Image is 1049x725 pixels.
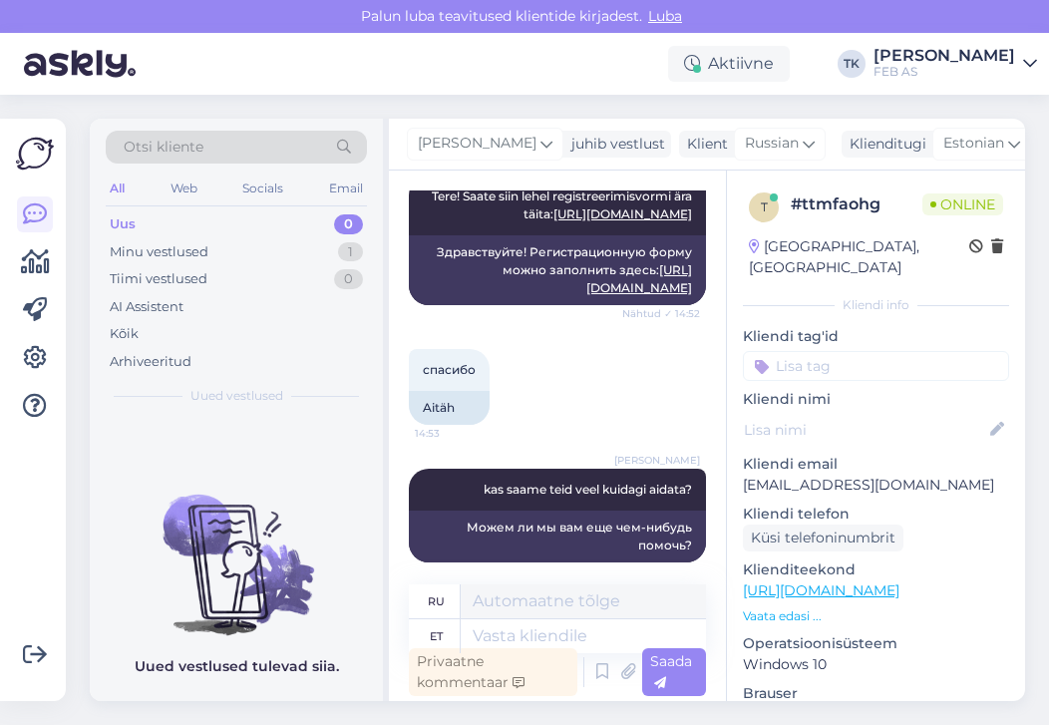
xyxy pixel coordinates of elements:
span: [PERSON_NAME] [418,133,536,155]
img: No chats [90,459,383,638]
span: 14:53 [625,563,700,578]
div: Web [167,176,201,201]
div: [GEOGRAPHIC_DATA], [GEOGRAPHIC_DATA] [749,236,969,278]
span: Nähtud ✓ 14:52 [622,306,700,321]
div: Kõik [110,324,139,344]
span: 14:53 [415,426,490,441]
p: Brauser [743,683,1009,704]
span: спасибо [423,362,476,377]
div: 0 [334,269,363,289]
a: [PERSON_NAME]FEB AS [874,48,1037,80]
p: Vaata edasi ... [743,607,1009,625]
div: TK [838,50,866,78]
div: 1 [338,242,363,262]
p: Uued vestlused tulevad siia. [135,656,339,677]
div: juhib vestlust [563,134,665,155]
div: # ttmfaohg [791,192,922,216]
p: Kliendi telefon [743,504,1009,525]
div: Email [325,176,367,201]
span: Otsi kliente [124,137,203,158]
p: [EMAIL_ADDRESS][DOMAIN_NAME] [743,475,1009,496]
div: Здравствуйте! Регистрационную форму можно заполнить здесь: [409,235,706,305]
input: Lisa nimi [744,419,986,441]
div: 0 [334,214,363,234]
span: Estonian [943,133,1004,155]
div: Klient [679,134,728,155]
input: Lisa tag [743,351,1009,381]
span: Luba [642,7,688,25]
span: t [761,199,768,214]
span: Saada [650,652,692,691]
p: Operatsioonisüsteem [743,633,1009,654]
div: Küsi telefoninumbrit [743,525,903,551]
div: Privaatne kommentaar [409,648,577,696]
a: [URL][DOMAIN_NAME] [553,206,692,221]
div: FEB AS [874,64,1015,80]
span: Uued vestlused [190,387,283,405]
span: Russian [745,133,799,155]
div: All [106,176,129,201]
div: et [430,619,443,653]
a: [URL][DOMAIN_NAME] [743,581,899,599]
div: Arhiveeritud [110,352,191,372]
p: Klienditeekond [743,559,1009,580]
span: [PERSON_NAME] [614,453,700,468]
div: Socials [238,176,287,201]
div: Kliendi info [743,296,1009,314]
img: Askly Logo [16,135,54,173]
span: kas saame teid veel kuidagi aidata? [484,482,692,497]
p: Kliendi tag'id [743,326,1009,347]
div: Uus [110,214,136,234]
div: Minu vestlused [110,242,208,262]
div: Klienditugi [842,134,926,155]
span: Online [922,193,1003,215]
div: Aktiivne [668,46,790,82]
div: AI Assistent [110,297,183,317]
div: Можем ли мы вам еще чем-нибудь помочь? [409,511,706,562]
div: Tiimi vestlused [110,269,207,289]
div: Aitäh [409,391,490,425]
p: Kliendi nimi [743,389,1009,410]
div: ru [428,584,445,618]
p: Kliendi email [743,454,1009,475]
div: [PERSON_NAME] [874,48,1015,64]
p: Windows 10 [743,654,1009,675]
